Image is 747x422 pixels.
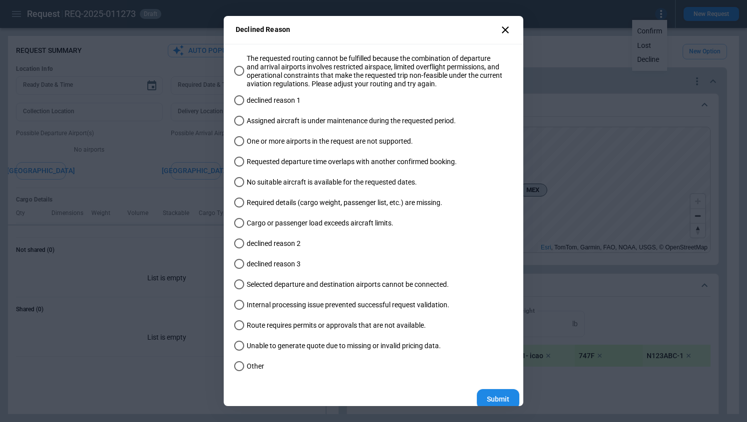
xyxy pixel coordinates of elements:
[247,178,417,187] span: No suitable aircraft is available for the requested dates.
[247,219,393,227] span: Cargo or passenger load exceeds aircraft limits.
[247,321,426,330] span: Route requires permits or approvals that are not available.
[247,260,301,268] span: declined reason 3
[247,158,457,166] span: Requested departure time overlaps with another confirmed booking.
[247,362,264,371] span: Other
[247,117,456,125] span: Assigned aircraft is under maintenance during the requested period.
[247,96,301,105] span: declined reason 1
[247,199,442,207] span: Required details (cargo weight, passenger list, etc.) are missing.
[247,54,503,89] span: The requested routing cannot be fulfilled because the combination of departure and arrival airpor...
[247,280,449,289] span: Selected departure and destination airports cannot be connected.
[247,137,413,146] span: One or more airports in the request are not supported.
[236,25,290,34] h2: Declined Reason
[477,389,519,410] button: Submit
[247,239,301,248] span: declined reason 2
[247,301,449,309] span: Internal processing issue prevented successful request validation.
[247,342,441,350] span: Unable to generate quote due to missing or invalid pricing data.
